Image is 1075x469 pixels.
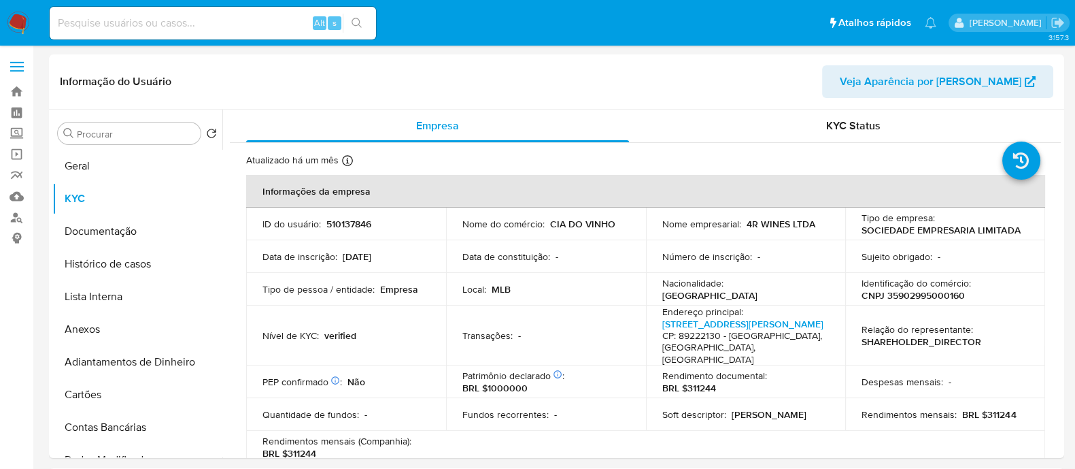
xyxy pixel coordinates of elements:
a: Sair [1051,16,1065,30]
input: Procurar [77,128,195,140]
p: SHAREHOLDER_DIRECTOR [861,336,981,348]
p: Fundos recorrentes : [462,408,549,421]
p: SOCIEDADE EMPRESARIA LIMITADA [861,224,1020,236]
p: PEP confirmado : [262,376,342,388]
p: verified [324,329,356,342]
p: Quantidade de fundos : [262,408,359,421]
p: Sujeito obrigado : [861,250,932,263]
span: Veja Aparência por [PERSON_NAME] [840,65,1021,98]
p: Local : [462,283,486,295]
p: Data de constituição : [462,250,550,263]
th: Informações da empresa [246,175,1045,208]
p: Nome do comércio : [462,218,545,230]
p: Nível de KYC : [262,329,319,342]
p: Rendimento documental : [662,370,767,382]
p: BRL $311244 [962,408,1016,421]
a: Notificações [925,17,936,29]
button: Histórico de casos [52,248,222,280]
a: [STREET_ADDRESS][PERSON_NAME] [662,317,823,331]
p: Número de inscrição : [662,250,752,263]
p: Atualizado há um mês [246,154,339,167]
span: s [332,16,337,29]
button: Cartões [52,378,222,411]
button: Documentação [52,215,222,248]
input: Pesquise usuários ou casos... [50,14,376,32]
button: search-icon [343,14,371,33]
p: Endereço principal : [662,306,743,318]
p: anna.almeida@mercadopago.com.br [969,16,1046,29]
span: Empresa [416,118,459,133]
p: Soft descriptor : [662,408,726,421]
p: Nome empresarial : [662,218,741,230]
button: Contas Bancárias [52,411,222,444]
p: - [364,408,367,421]
button: Lista Interna [52,280,222,313]
p: Tipo de empresa : [861,212,935,224]
h4: CP: 89222130 - [GEOGRAPHIC_DATA], [GEOGRAPHIC_DATA], [GEOGRAPHIC_DATA] [662,330,824,366]
p: BRL $311244 [662,382,716,394]
p: ID do usuário : [262,218,321,230]
p: - [556,250,558,263]
p: Empresa [380,283,418,295]
span: Atalhos rápidos [838,16,911,30]
p: 510137846 [326,218,371,230]
p: - [554,408,557,421]
p: Não [347,376,365,388]
span: KYC Status [826,118,881,133]
p: CIA DO VINHO [550,218,615,230]
p: MLB [492,283,511,295]
button: Adiantamentos de Dinheiro [52,346,222,378]
p: CNPJ 35902995000160 [861,289,965,302]
p: [PERSON_NAME] [732,408,806,421]
p: Tipo de pessoa / entidade : [262,283,375,295]
p: Despesas mensais : [861,376,943,388]
button: Veja Aparência por [PERSON_NAME] [822,65,1053,98]
p: Relação do representante : [861,323,973,336]
p: [GEOGRAPHIC_DATA] [662,289,757,302]
p: Patrimônio declarado : [462,370,564,382]
button: Anexos [52,313,222,346]
p: Rendimentos mensais : [861,408,957,421]
button: Procurar [63,128,74,139]
p: Identificação do comércio : [861,277,971,289]
p: Data de inscrição : [262,250,337,263]
p: Nacionalidade : [662,277,723,289]
button: KYC [52,182,222,215]
p: - [949,376,951,388]
p: - [518,329,521,342]
button: Retornar ao pedido padrão [206,128,217,143]
p: Rendimentos mensais (Companhia) : [262,435,411,447]
p: 4R WINES LTDA [747,218,815,230]
p: - [938,250,940,263]
button: Geral [52,150,222,182]
span: Alt [314,16,325,29]
h1: Informação do Usuário [60,75,171,88]
p: [DATE] [343,250,371,263]
p: Transações : [462,329,513,342]
p: BRL $311244 [262,447,316,459]
p: - [757,250,760,263]
p: BRL $1000000 [462,382,528,394]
